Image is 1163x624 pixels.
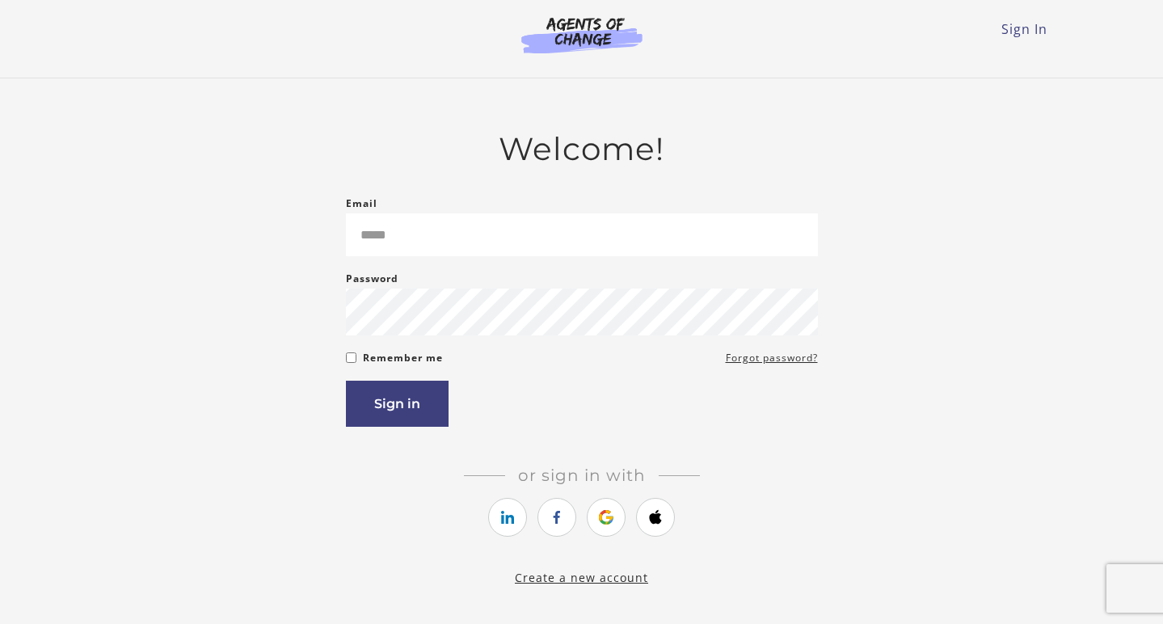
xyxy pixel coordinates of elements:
[636,498,675,537] a: https://courses.thinkific.com/users/auth/apple?ss%5Breferral%5D=&ss%5Buser_return_to%5D=https%3A%...
[515,570,648,585] a: Create a new account
[363,348,443,368] label: Remember me
[346,269,398,289] label: Password
[346,130,818,168] h2: Welcome!
[488,498,527,537] a: https://courses.thinkific.com/users/auth/linkedin?ss%5Breferral%5D=&ss%5Buser_return_to%5D=https%...
[346,194,377,213] label: Email
[346,381,449,427] button: Sign in
[587,498,626,537] a: https://courses.thinkific.com/users/auth/google?ss%5Breferral%5D=&ss%5Buser_return_to%5D=https%3A...
[505,466,659,485] span: Or sign in with
[726,348,818,368] a: Forgot password?
[1001,20,1047,38] a: Sign In
[504,16,659,53] img: Agents of Change Logo
[537,498,576,537] a: https://courses.thinkific.com/users/auth/facebook?ss%5Breferral%5D=&ss%5Buser_return_to%5D=https%...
